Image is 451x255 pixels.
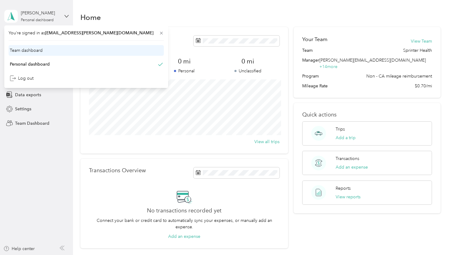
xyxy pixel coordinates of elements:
p: Transactions [336,155,359,162]
span: Program [302,73,319,79]
span: $0.70/mi [415,83,432,89]
div: [PERSON_NAME] [21,10,59,16]
span: Manager [302,57,319,70]
button: View Team [411,38,432,44]
p: Quick actions [302,112,432,118]
p: Personal [152,68,216,74]
button: View reports [336,194,360,200]
div: Personal dashboard [21,18,54,22]
button: Add a trip [336,135,356,141]
p: Transactions Overview [89,167,146,174]
button: Help center [3,245,35,252]
h2: Your Team [302,36,327,43]
span: Team Dashboard [15,120,49,127]
button: Add an expense [336,164,368,170]
span: Settings [15,106,31,112]
p: Connect your bank or credit card to automatically sync your expenses, or manually add an expense. [89,217,279,230]
span: Sprinter Health [403,47,432,54]
div: Personal dashboard [10,61,50,67]
span: 0 mi [152,57,216,66]
div: Team dashboard [10,47,43,54]
h1: Home [80,14,101,21]
button: Add an expense [168,233,200,240]
span: You’re signed in as [9,30,164,36]
span: Mileage Rate [302,83,328,89]
div: Log out [10,75,33,82]
h2: No transactions recorded yet [147,207,222,214]
span: + 14 more [319,64,337,69]
iframe: Everlance-gr Chat Button Frame [417,221,451,255]
span: [EMAIL_ADDRESS][PERSON_NAME][DOMAIN_NAME] [45,30,153,36]
p: Reports [336,185,351,192]
button: View all trips [254,139,279,145]
span: [PERSON_NAME][EMAIL_ADDRESS][DOMAIN_NAME] [319,58,426,63]
span: Data exports [15,92,41,98]
p: Trips [336,126,345,132]
span: 0 mi [216,57,279,66]
p: Unclassified [216,68,279,74]
span: Non - CA mileage reimbursement [366,73,432,79]
span: Team [302,47,313,54]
